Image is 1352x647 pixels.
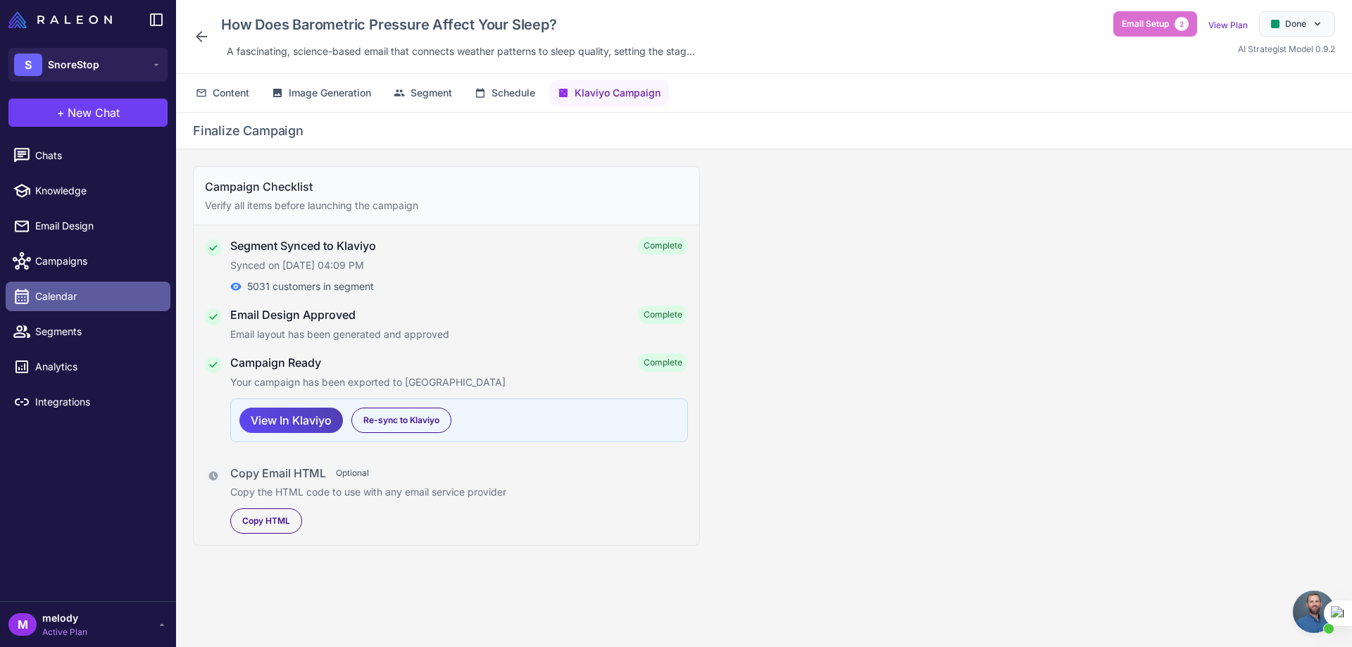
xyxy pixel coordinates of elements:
[35,289,159,304] span: Calendar
[42,610,87,626] span: melody
[215,11,701,38] div: Click to edit campaign name
[1113,11,1197,37] button: Email Setup2
[35,218,159,234] span: Email Design
[230,354,321,371] h4: Campaign Ready
[247,279,374,294] span: 5031 customers in segment
[1285,18,1306,30] span: Done
[35,183,159,199] span: Knowledge
[227,44,695,59] span: A fascinating, science-based email that connects weather patterns to sleep quality, setting the s...
[230,306,356,323] h4: Email Design Approved
[332,465,373,481] span: Optional
[230,237,376,254] h4: Segment Synced to Klaviyo
[575,85,661,101] span: Klaviyo Campaign
[6,317,170,346] a: Segments
[6,387,170,417] a: Integrations
[411,85,452,101] span: Segment
[221,41,701,62] div: Click to edit description
[42,626,87,639] span: Active Plan
[1238,44,1335,54] span: AI Strategist Model 0.9.2
[6,246,170,276] a: Campaigns
[1293,591,1335,633] a: Open chat
[385,80,461,106] button: Segment
[492,85,535,101] span: Schedule
[251,408,332,433] span: View In Klaviyo
[205,178,688,195] h3: Campaign Checklist
[638,306,688,324] span: Complete
[230,375,688,390] p: Your campaign has been exported to [GEOGRAPHIC_DATA]
[6,352,170,382] a: Analytics
[638,237,688,255] span: Complete
[68,104,120,121] span: New Chat
[363,414,439,427] span: Re-sync to Klaviyo
[230,484,688,500] p: Copy the HTML code to use with any email service provider
[14,54,42,76] div: S
[8,613,37,636] div: M
[35,359,159,375] span: Analytics
[8,11,118,28] a: Raleon Logo
[242,515,290,527] span: Copy HTML
[48,57,99,73] span: SnoreStop
[35,148,159,163] span: Chats
[230,258,688,273] p: Synced on [DATE] 04:09 PM
[1122,18,1169,30] span: Email Setup
[193,121,303,140] h2: Finalize Campaign
[187,80,258,106] button: Content
[466,80,544,106] button: Schedule
[8,11,112,28] img: Raleon Logo
[35,324,159,339] span: Segments
[6,211,170,241] a: Email Design
[549,80,669,106] button: Klaviyo Campaign
[6,141,170,170] a: Chats
[57,104,65,121] span: +
[289,85,371,101] span: Image Generation
[205,198,688,213] p: Verify all items before launching the campaign
[230,327,688,342] p: Email layout has been generated and approved
[263,80,380,106] button: Image Generation
[6,282,170,311] a: Calendar
[35,253,159,269] span: Campaigns
[230,465,326,482] h4: Copy Email HTML
[6,176,170,206] a: Knowledge
[8,48,168,82] button: SSnoreStop
[213,85,249,101] span: Content
[638,353,688,372] span: Complete
[8,99,168,127] button: +New Chat
[35,394,159,410] span: Integrations
[1208,20,1248,30] a: View Plan
[1175,17,1189,31] span: 2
